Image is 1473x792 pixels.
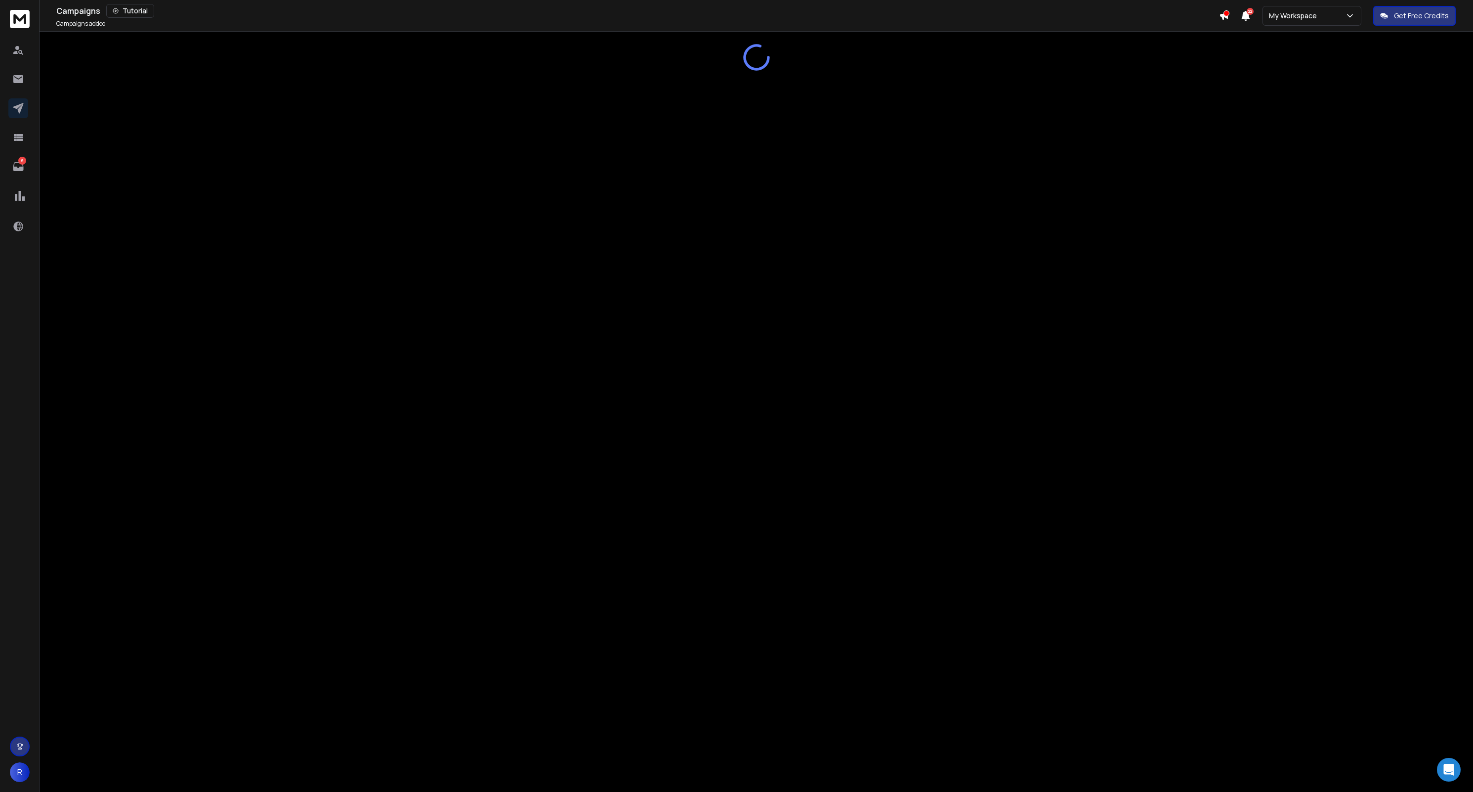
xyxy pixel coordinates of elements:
[1373,6,1456,26] button: Get Free Credits
[56,20,106,28] p: Campaigns added
[1247,8,1254,15] span: 22
[56,4,1219,18] div: Campaigns
[1437,758,1461,782] div: Open Intercom Messenger
[10,762,30,782] button: R
[8,157,28,176] a: 6
[1269,11,1321,21] p: My Workspace
[18,157,26,165] p: 6
[1394,11,1449,21] p: Get Free Credits
[106,4,154,18] button: Tutorial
